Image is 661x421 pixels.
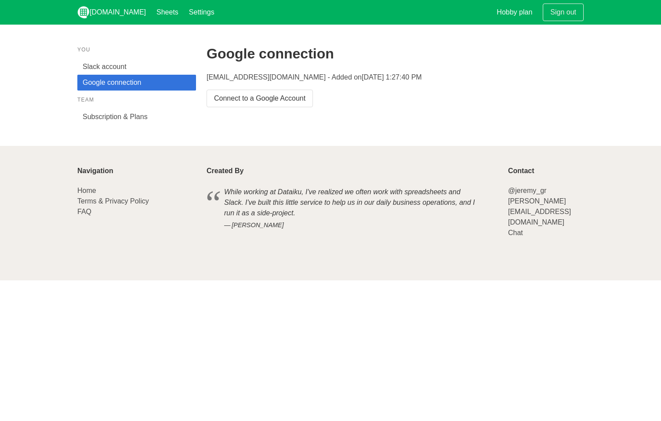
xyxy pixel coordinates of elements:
p: Contact [508,167,584,175]
p: [EMAIL_ADDRESS][DOMAIN_NAME] - Added on [207,72,584,83]
span: [DATE] 1:27:40 PM [362,73,422,81]
a: Sign out [543,4,584,21]
a: Subscription & Plans [77,109,196,125]
p: You [77,46,196,54]
a: Connect to a Google Account [207,90,313,107]
a: Terms & Privacy Policy [77,197,149,205]
p: Team [77,96,196,104]
p: Navigation [77,167,196,175]
a: Home [77,187,96,194]
h2: Google connection [207,46,584,62]
a: [PERSON_NAME][EMAIL_ADDRESS][DOMAIN_NAME] [508,197,571,226]
a: Slack account [77,59,196,75]
p: Created By [207,167,498,175]
cite: [PERSON_NAME] [224,221,480,230]
blockquote: While working at Dataiku, I've realized we often work with spreadsheets and Slack. I've built thi... [207,185,498,232]
a: Chat [508,229,523,236]
img: logo_v2_white.png [77,6,90,18]
a: @jeremy_gr [508,187,546,194]
a: Google connection [77,75,196,91]
a: FAQ [77,208,91,215]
